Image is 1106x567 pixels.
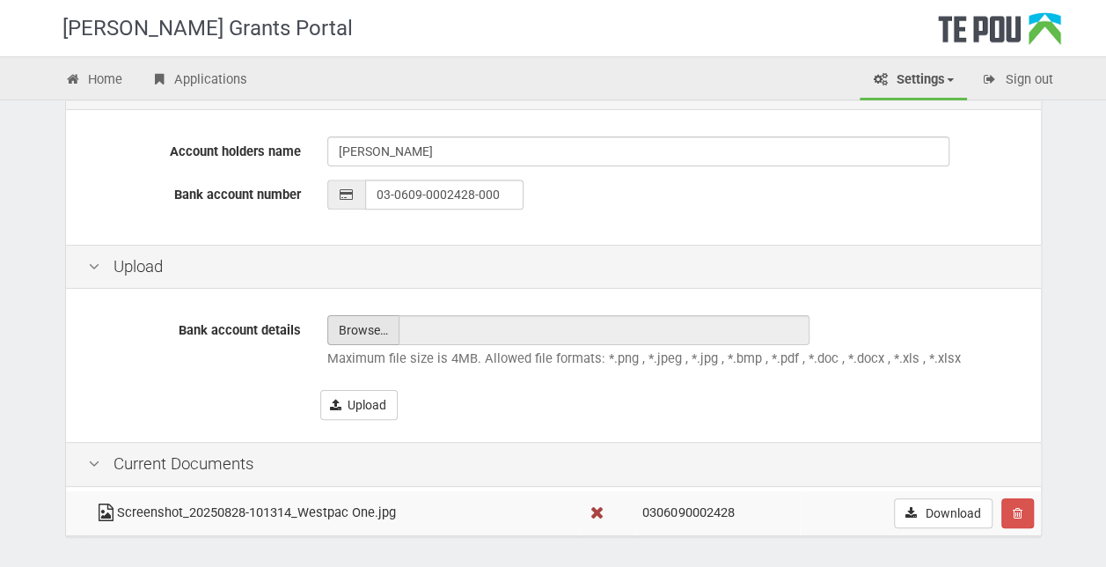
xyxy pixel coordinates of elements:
a: Download [894,498,992,528]
a: Home [52,62,136,100]
td: 0306090002428 [635,491,800,536]
div: Upload [66,245,1041,290]
button: Upload [320,390,398,420]
div: Current Documents [66,442,1041,487]
span: Bank account details [179,322,301,338]
td: Screenshot_20250828-101314_Westpac One.jpg [87,491,579,536]
a: Settings [860,62,967,100]
a: Applications [137,62,260,100]
div: Te Pou Logo [938,12,1061,56]
p: Maximum file size is 4MB. Allowed file formats: *.png , *.jpeg , *.jpg , *.bmp , *.pdf , *.doc , ... [327,350,1019,368]
span: Account holders name [170,144,301,159]
a: Sign out [969,62,1066,100]
span: Bank account number [174,187,301,202]
span: Browse… [327,315,399,345]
